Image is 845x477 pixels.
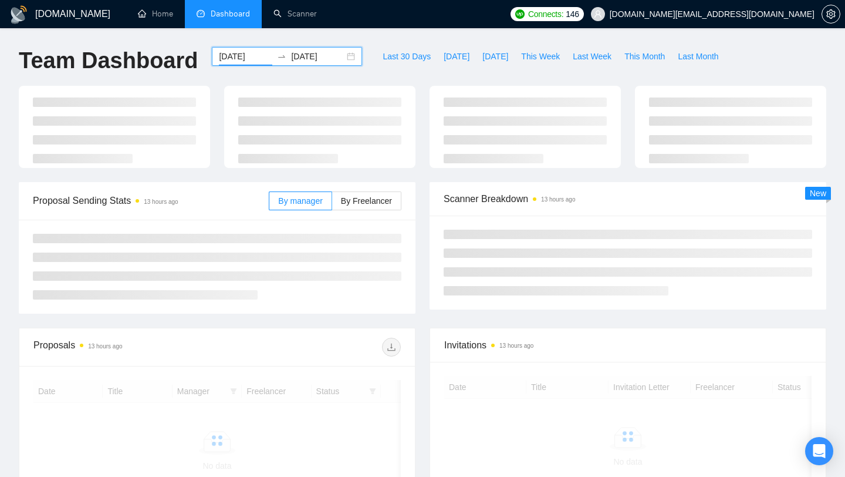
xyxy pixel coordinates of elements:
[211,9,250,19] span: Dashboard
[383,50,431,63] span: Last 30 Days
[521,50,560,63] span: This Week
[618,47,671,66] button: This Month
[594,10,602,18] span: user
[444,338,812,352] span: Invitations
[810,189,826,198] span: New
[515,47,566,66] button: This Week
[197,9,205,18] span: dashboard
[219,50,272,63] input: Start date
[678,50,718,63] span: Last Month
[566,47,618,66] button: Last Week
[437,47,476,66] button: [DATE]
[444,50,469,63] span: [DATE]
[138,9,173,19] a: homeHome
[144,199,178,205] time: 13 hours ago
[541,196,575,203] time: 13 hours ago
[671,47,725,66] button: Last Month
[9,5,28,24] img: logo
[88,343,122,350] time: 13 hours ago
[566,8,579,21] span: 146
[515,9,525,19] img: upwork-logo.png
[277,52,286,61] span: to
[278,196,322,206] span: By manager
[822,9,840,19] a: setting
[444,192,812,206] span: Scanner Breakdown
[291,50,344,63] input: End date
[482,50,508,63] span: [DATE]
[528,8,563,21] span: Connects:
[573,50,611,63] span: Last Week
[277,52,286,61] span: swap-right
[33,338,217,357] div: Proposals
[624,50,665,63] span: This Month
[33,193,269,208] span: Proposal Sending Stats
[822,9,840,19] span: setting
[476,47,515,66] button: [DATE]
[499,342,533,349] time: 13 hours ago
[822,5,840,23] button: setting
[805,437,833,465] div: Open Intercom Messenger
[273,9,317,19] a: searchScanner
[19,47,198,75] h1: Team Dashboard
[341,196,392,206] span: By Freelancer
[376,47,437,66] button: Last 30 Days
